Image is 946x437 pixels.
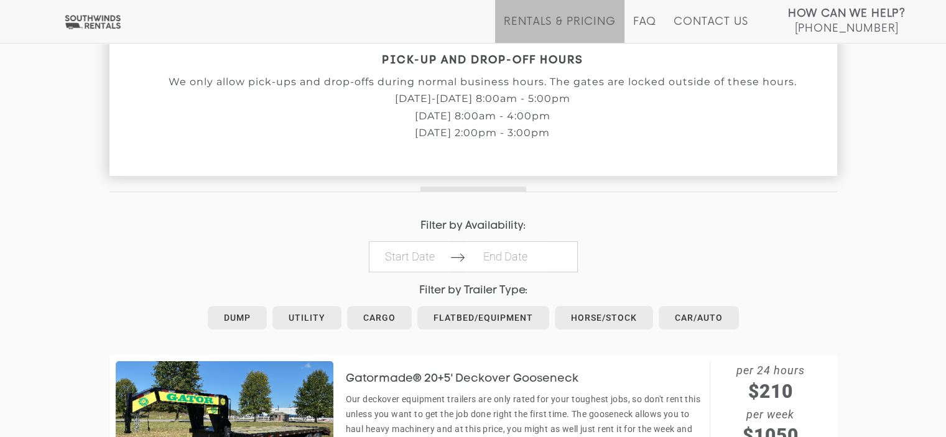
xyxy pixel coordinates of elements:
span: $210 [710,377,831,405]
p: We only allow pick-ups and drop-offs during normal business hours. The gates are locked outside o... [109,76,856,88]
p: [DATE] 8:00am - 4:00pm [109,111,856,122]
h4: Filter by Trailer Type: [109,285,837,297]
img: Southwinds Rentals Logo [62,14,123,30]
a: Cargo [347,306,412,329]
p: [DATE]-[DATE] 8:00am - 5:00pm [109,93,856,104]
a: Gatormade® 20+5' Deckover Gooseneck [346,373,597,383]
a: Contact Us [674,16,748,43]
strong: How Can We Help? [788,7,906,20]
a: Utility [272,306,341,329]
span: [PHONE_NUMBER] [794,22,899,35]
h3: Gatormade® 20+5' Deckover Gooseneck [346,373,597,385]
h4: Filter by Availability: [109,220,837,232]
a: FAQ [633,16,657,43]
strong: PICK-UP AND DROP-OFF HOURS [382,55,583,66]
p: [DATE] 2:00pm - 3:00pm [109,127,856,139]
a: Car/Auto [659,306,739,329]
a: Horse/Stock [555,306,653,329]
a: Dump [208,306,267,329]
a: How Can We Help? [PHONE_NUMBER] [788,6,906,34]
a: Rentals & Pricing [504,16,615,43]
a: Flatbed/Equipment [417,306,549,329]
